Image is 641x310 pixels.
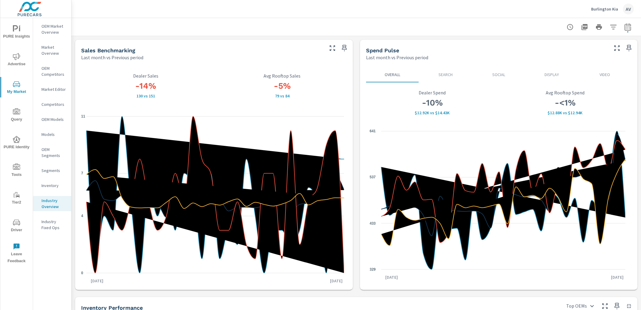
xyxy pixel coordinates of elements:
[2,81,31,95] span: My Market
[424,72,467,78] p: Search
[41,44,66,56] p: Market Overview
[41,198,66,210] p: Industry Overview
[81,73,210,78] p: Dealer Sales
[81,114,85,118] text: 11
[87,278,108,284] p: [DATE]
[370,221,376,226] text: 433
[41,183,66,189] p: Inventory
[370,175,376,179] text: 537
[33,85,71,94] div: Market Editor
[81,271,83,275] text: 0
[370,98,495,108] h3: -10%
[370,90,495,95] p: Dealer Spend
[33,166,71,175] div: Segments
[370,110,495,115] p: $12,919 vs $14,432
[2,243,31,265] span: Leave Feedback
[2,219,31,234] span: Driver
[41,65,66,77] p: OEM Competitors
[0,18,33,267] div: nav menu
[33,100,71,109] div: Competitors
[33,64,71,79] div: OEM Competitors
[477,72,520,78] p: Social
[33,43,71,58] div: Market Overview
[41,116,66,122] p: OEM Models
[326,278,347,284] p: [DATE]
[41,131,66,137] p: Models
[33,115,71,124] div: OEM Models
[33,145,71,160] div: OEM Segments
[612,43,622,53] button: Make Fullscreen
[81,94,210,98] p: 130 vs 151
[328,43,337,53] button: Make Fullscreen
[81,54,143,61] p: Last month vs Previous period
[370,267,376,272] text: 329
[33,130,71,139] div: Models
[218,81,347,91] h3: -5%
[623,4,634,14] div: AV
[81,81,210,91] h3: -14%
[2,53,31,68] span: Advertise
[2,108,31,123] span: Query
[502,90,628,95] p: Avg Rooftop Spend
[340,43,349,53] span: Save this to your personalized report
[33,22,71,37] div: OEM Market Overview
[41,167,66,173] p: Segments
[81,214,83,218] text: 4
[591,6,618,12] p: Burlington Kia
[81,171,83,175] text: 7
[41,23,66,35] p: OEM Market Overview
[41,86,66,92] p: Market Editor
[41,101,66,107] p: Competitors
[502,110,628,115] p: $12,882 vs $12,945
[33,181,71,190] div: Inventory
[218,73,347,78] p: Avg Rooftop Sales
[2,191,31,206] span: Tier2
[33,196,71,211] div: Industry Overview
[502,98,628,108] h3: -<1%
[370,129,376,133] text: 641
[366,47,399,54] h5: Spend Pulse
[622,21,634,33] button: Select Date Range
[33,217,71,232] div: Industry Fixed Ops
[2,25,31,40] span: PURE Insights
[583,72,627,78] p: Video
[81,47,135,54] h5: Sales Benchmarking
[624,43,634,53] span: Save this to your personalized report
[218,94,347,98] p: 79 vs 84
[371,72,414,78] p: Overall
[41,146,66,158] p: OEM Segments
[2,136,31,151] span: PURE Identity
[41,219,66,231] p: Industry Fixed Ops
[530,72,574,78] p: Display
[381,274,402,280] p: [DATE]
[2,164,31,178] span: Tools
[607,274,628,280] p: [DATE]
[366,54,428,61] p: Last month vs Previous period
